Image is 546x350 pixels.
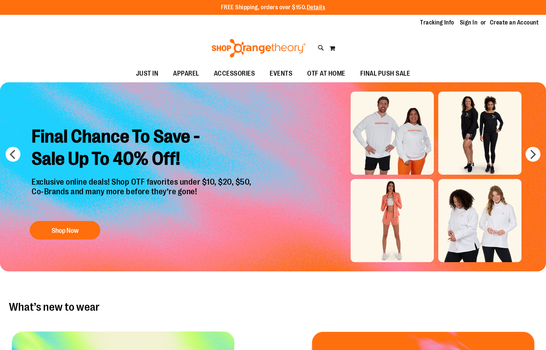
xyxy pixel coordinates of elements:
p: FREE Shipping, orders over $150. [221,3,325,12]
a: Tracking Info [420,19,454,27]
span: APPAREL [173,65,199,82]
span: ACCESSORIES [214,65,255,82]
a: Sign In [460,19,478,27]
button: Shop Now [30,221,100,240]
a: EVENTS [262,65,300,82]
span: EVENTS [270,65,292,82]
span: FINAL PUSH SALE [360,65,410,82]
h2: Final Chance To Save - Sale Up To 40% Off! [26,120,259,177]
button: next [526,147,540,162]
a: FINAL PUSH SALE [353,65,418,82]
a: Details [307,4,325,11]
span: OTF AT HOME [307,65,345,82]
a: OTF AT HOME [300,65,353,82]
a: APPAREL [166,65,207,82]
a: JUST IN [129,65,166,82]
img: Shop Orangetheory [211,39,307,57]
a: Final Chance To Save -Sale Up To 40% Off! Exclusive online deals! Shop OTF favorites under $10, $... [26,120,259,243]
span: JUST IN [136,65,159,82]
p: Exclusive online deals! Shop OTF favorites under $10, $20, $50, Co-Brands and many more before th... [26,177,259,214]
a: ACCESSORIES [207,65,263,82]
a: Create an Account [490,19,539,27]
h2: What’s new to wear [9,301,537,313]
button: prev [6,147,20,162]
